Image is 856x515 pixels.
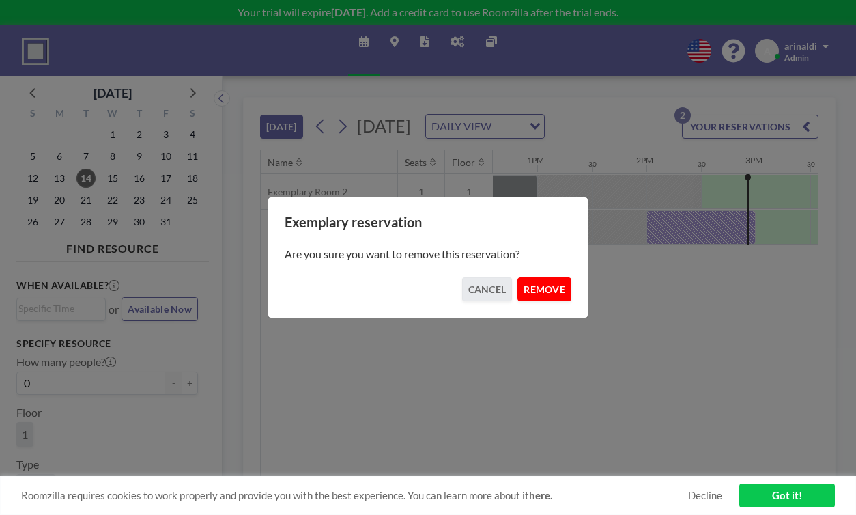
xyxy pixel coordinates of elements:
h3: Exemplary reservation [285,214,571,231]
button: CANCEL [462,277,513,301]
p: Are you sure you want to remove this reservation? [285,247,571,261]
a: here. [529,489,552,501]
a: Decline [688,489,722,502]
span: Roomzilla requires cookies to work properly and provide you with the best experience. You can lea... [21,489,688,502]
button: REMOVE [517,277,571,301]
a: Got it! [739,484,835,507]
